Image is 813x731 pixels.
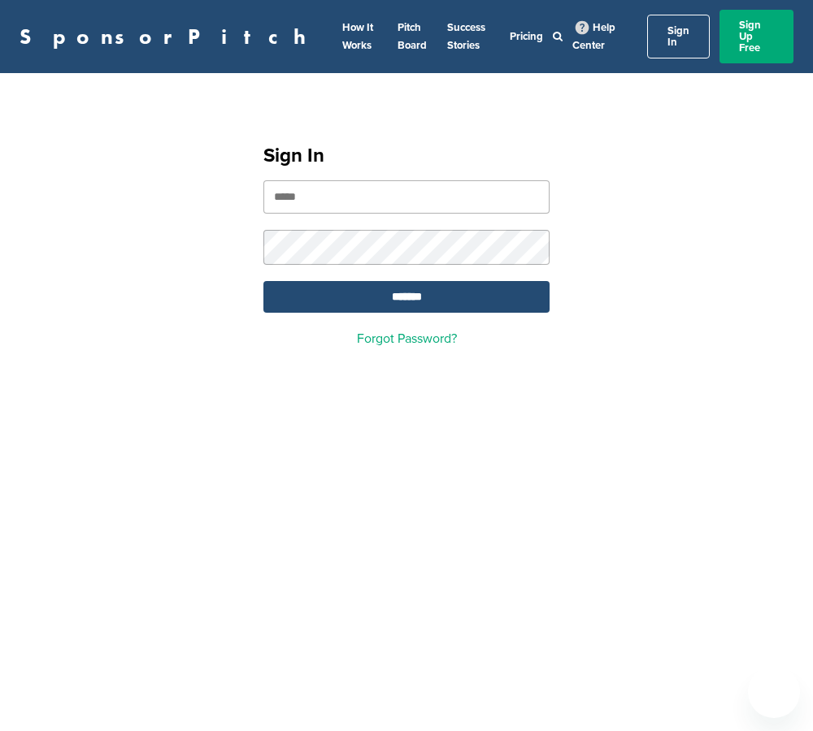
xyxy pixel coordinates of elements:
a: Sign In [647,15,710,58]
iframe: Button to launch messaging window [748,666,800,718]
a: Sign Up Free [720,10,793,63]
a: How It Works [342,21,373,52]
a: SponsorPitch [20,26,316,47]
a: Pricing [510,30,543,43]
a: Success Stories [447,21,485,52]
a: Forgot Password? [357,331,457,347]
a: Pitch Board [398,21,427,52]
a: Help Center [572,18,615,55]
h1: Sign In [263,141,550,171]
